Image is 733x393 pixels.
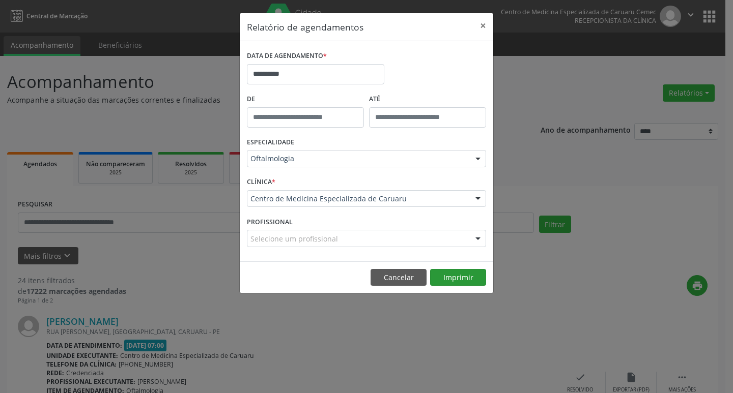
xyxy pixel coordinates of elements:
span: Selecione um profissional [250,233,338,244]
label: CLÍNICA [247,174,275,190]
label: De [247,92,364,107]
label: ATÉ [369,92,486,107]
button: Close [473,13,493,38]
span: Centro de Medicina Especializada de Caruaru [250,194,465,204]
label: PROFISSIONAL [247,214,293,230]
label: ESPECIALIDADE [247,135,294,150]
label: DATA DE AGENDAMENTO [247,48,327,64]
span: Oftalmologia [250,154,465,164]
button: Cancelar [371,269,427,286]
h5: Relatório de agendamentos [247,20,363,34]
button: Imprimir [430,269,486,286]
